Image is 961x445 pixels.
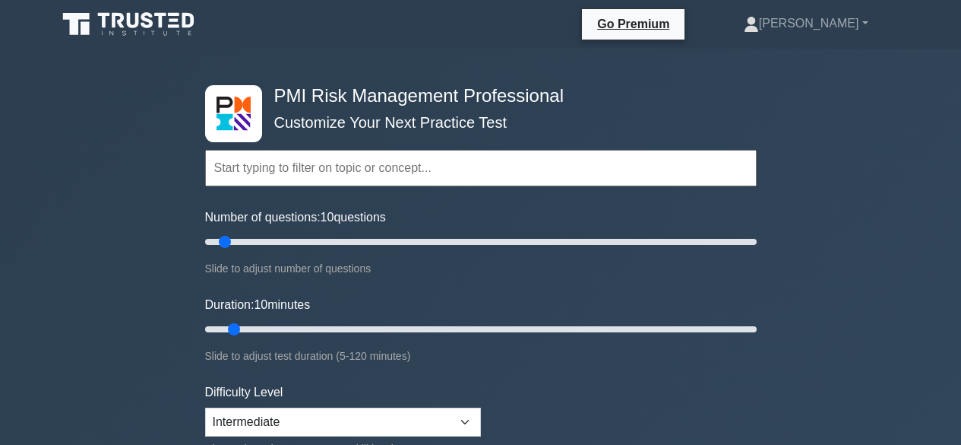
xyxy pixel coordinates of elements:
[205,150,757,186] input: Start typing to filter on topic or concept...
[205,259,757,278] div: Slide to adjust number of questions
[205,383,283,402] label: Difficulty Level
[205,208,386,227] label: Number of questions: questions
[205,347,757,365] div: Slide to adjust test duration (5-120 minutes)
[205,296,311,314] label: Duration: minutes
[707,8,905,39] a: [PERSON_NAME]
[321,211,334,224] span: 10
[254,298,267,311] span: 10
[268,85,682,107] h4: PMI Risk Management Professional
[588,14,678,33] a: Go Premium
